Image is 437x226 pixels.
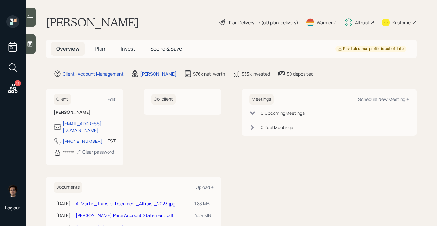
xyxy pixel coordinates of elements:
[56,212,71,219] div: [DATE]
[15,80,21,86] div: 13
[56,200,71,207] div: [DATE]
[63,120,116,134] div: [EMAIL_ADDRESS][DOMAIN_NAME]
[56,45,79,52] span: Overview
[229,19,254,26] div: Plan Delivery
[355,19,370,26] div: Altruist
[193,70,225,77] div: $76k net-worth
[95,45,105,52] span: Plan
[140,70,177,77] div: [PERSON_NAME]
[151,94,176,105] h6: Co-client
[54,110,116,115] h6: [PERSON_NAME]
[196,184,214,190] div: Upload +
[108,96,116,102] div: Edit
[338,46,404,52] div: Risk tolerance profile is out of date
[76,212,173,218] a: [PERSON_NAME] Price Account Statement.pdf
[108,137,116,144] div: EST
[54,94,71,105] h6: Client
[242,70,270,77] div: $33k invested
[150,45,182,52] span: Spend & Save
[194,200,211,207] div: 1.83 MB
[261,110,305,116] div: 0 Upcoming Meeting s
[121,45,135,52] span: Invest
[6,184,19,197] img: harrison-schaefer-headshot-2.png
[392,19,412,26] div: Kustomer
[5,205,20,211] div: Log out
[317,19,333,26] div: Warmer
[249,94,274,105] h6: Meetings
[63,138,102,144] div: [PHONE_NUMBER]
[46,15,139,29] h1: [PERSON_NAME]
[76,200,175,207] a: A. Martin_Transfer Document_Altruist_2023.jpg
[261,124,293,131] div: 0 Past Meeting s
[194,212,211,219] div: 4.24 MB
[63,70,124,77] div: Client · Account Management
[287,70,313,77] div: $0 deposited
[258,19,298,26] div: • (old plan-delivery)
[358,96,409,102] div: Schedule New Meeting +
[77,149,114,155] div: Clear password
[54,182,82,193] h6: Documents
